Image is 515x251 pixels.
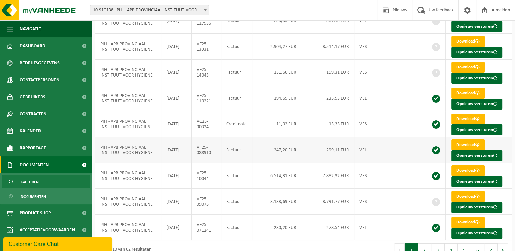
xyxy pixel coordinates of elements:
td: [DATE] [161,60,192,85]
td: VF25-09075 [192,189,221,215]
td: 3.791,77 EUR [302,189,354,215]
a: Facturen [2,175,90,188]
td: VEL [354,85,396,111]
a: Download [451,165,485,176]
td: Factuur [221,8,252,34]
a: Download [451,36,485,47]
span: 10-910138 - PIH - APB PROVINCIAAL INSTITUUT VOOR HYGIENE - ANTWERPEN [90,5,209,15]
td: PIH - APB PROVINCIAAL INSTITUUT VOOR HYGIENE [95,60,161,85]
a: Download [451,114,485,124]
span: Facturen [21,175,39,188]
td: 7.882,32 EUR [302,163,354,189]
span: Bedrijfsgegevens [20,54,60,71]
td: 3.514,17 EUR [302,34,354,60]
span: Dashboard [20,37,45,54]
td: [DATE] [161,8,192,34]
td: 235,53 EUR [302,85,354,111]
td: Creditnota [221,111,252,137]
td: 307,13 EUR [302,8,354,34]
td: PIH - APB PROVINCIAAL INSTITUUT VOOR HYGIENE [95,137,161,163]
td: 247,20 EUR [252,137,302,163]
td: VF25-13931 [192,34,221,60]
button: Opnieuw versturen [451,47,502,58]
button: Opnieuw versturen [451,176,502,187]
td: 3.133,69 EUR [252,189,302,215]
td: [DATE] [161,85,192,111]
button: Opnieuw versturen [451,228,502,239]
td: [DATE] [161,163,192,189]
td: Factuur [221,215,252,240]
td: 159,31 EUR [302,60,354,85]
td: VF25-088910 [192,137,221,163]
a: Documenten [2,190,90,203]
td: PIH - APB PROVINCIAAL INSTITUUT VOOR HYGIENE [95,189,161,215]
a: Download [451,139,485,150]
a: Download [451,191,485,202]
iframe: chat widget [3,236,114,251]
span: Product Shop [20,204,51,221]
td: Factuur [221,137,252,163]
td: Factuur [221,85,252,111]
span: Navigatie [20,20,41,37]
td: VEL [354,137,396,163]
td: Factuur [221,163,252,189]
td: VF25-117536 [192,8,221,34]
td: [DATE] [161,111,192,137]
td: -13,33 EUR [302,111,354,137]
td: VF25-071241 [192,215,221,240]
td: VES [354,189,396,215]
td: 278,54 EUR [302,215,354,240]
span: Acceptatievoorwaarden [20,221,75,238]
span: Rapportage [20,139,46,156]
td: VF25-14043 [192,60,221,85]
button: Opnieuw versturen [451,73,502,84]
td: VES [354,60,396,85]
td: -11,02 EUR [252,111,302,137]
button: Opnieuw versturen [451,202,502,213]
td: VES [354,111,396,137]
span: Gebruikers [20,88,45,105]
button: Opnieuw versturen [451,150,502,161]
td: Factuur [221,60,252,85]
button: Opnieuw versturen [451,99,502,110]
td: VES [354,163,396,189]
span: Documenten [21,190,46,203]
td: 194,65 EUR [252,85,302,111]
td: VF25-10044 [192,163,221,189]
td: 299,11 EUR [302,137,354,163]
td: [DATE] [161,215,192,240]
td: 131,66 EUR [252,60,302,85]
a: Download [451,217,485,228]
span: Contactpersonen [20,71,59,88]
td: PIH - APB PROVINCIAAL INSTITUUT VOOR HYGIENE [95,85,161,111]
td: VEL [354,8,396,34]
span: Documenten [20,156,49,173]
td: VEL [354,215,396,240]
span: Contracten [20,105,46,122]
td: VC25-00324 [192,111,221,137]
td: PIH - APB PROVINCIAAL INSTITUUT VOOR HYGIENE [95,215,161,240]
button: Opnieuw versturen [451,124,502,135]
td: PIH - APB PROVINCIAAL INSTITUUT VOOR HYGIENE [95,163,161,189]
td: PIH - APB PROVINCIAAL INSTITUUT VOOR HYGIENE [95,34,161,60]
td: VF25-110221 [192,85,221,111]
td: VES [354,34,396,60]
td: PIH - APB PROVINCIAAL INSTITUUT VOOR HYGIENE [95,111,161,137]
span: Kalender [20,122,41,139]
td: [DATE] [161,137,192,163]
td: PIH - APB PROVINCIAAL INSTITUUT VOOR HYGIENE [95,8,161,34]
td: [DATE] [161,34,192,60]
td: 253,83 EUR [252,8,302,34]
td: Factuur [221,34,252,60]
td: 2.904,27 EUR [252,34,302,60]
a: Download [451,88,485,99]
button: Opnieuw versturen [451,21,502,32]
td: 6.514,31 EUR [252,163,302,189]
td: Factuur [221,189,252,215]
a: Download [451,62,485,73]
td: [DATE] [161,189,192,215]
td: 230,20 EUR [252,215,302,240]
